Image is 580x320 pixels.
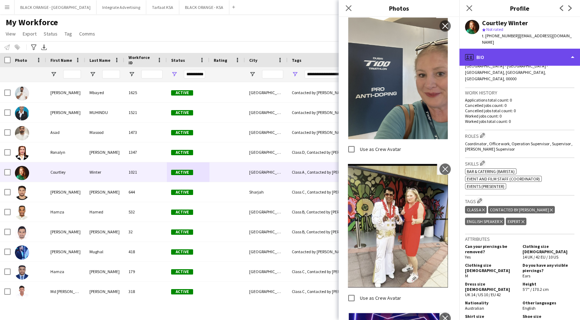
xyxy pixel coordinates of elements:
[15,0,97,14] button: BLACK ORANGE - [GEOGRAPHIC_DATA]
[171,110,193,115] span: Active
[292,71,298,77] button: Open Filter Menu
[85,262,124,281] div: [PERSON_NAME]
[15,186,29,200] img: Mohammad Shaarif
[171,130,193,135] span: Active
[65,31,72,37] span: Tag
[15,285,29,299] img: Md Sohel Munshi Sohel
[171,150,193,155] span: Active
[124,142,167,162] div: 1347
[15,86,29,101] img: George charbel Mbayed
[288,222,374,242] div: Class B, Contacted by [PERSON_NAME] , [DEMOGRAPHIC_DATA] Speaker
[344,17,454,142] img: Crew photo 998855
[124,202,167,222] div: 532
[488,206,554,213] div: Contacted by [PERSON_NAME]
[522,305,536,311] span: English
[85,222,124,242] div: [PERSON_NAME]
[245,142,288,162] div: [GEOGRAPHIC_DATA]
[465,292,501,297] span: UK 14 / US 10 / EU 42
[46,142,85,162] div: Ronalyn
[245,83,288,102] div: [GEOGRAPHIC_DATA]
[465,97,574,103] p: Applications total count: 0
[50,58,72,63] span: First Name
[85,202,124,222] div: Hamed
[46,282,85,301] div: Md [PERSON_NAME]
[245,182,288,202] div: Sharjah
[245,262,288,281] div: [GEOGRAPHIC_DATA]
[465,119,574,124] p: Worked jobs total count: 0
[171,210,193,215] span: Active
[171,58,185,63] span: Status
[486,27,503,32] span: Not rated
[62,29,75,38] a: Tag
[46,83,85,102] div: [PERSON_NAME]
[15,58,27,63] span: Photo
[262,70,283,78] input: City Filter Input
[288,242,374,261] div: Contacted by [PERSON_NAME]
[85,103,124,122] div: MUHINDU
[40,43,48,51] app-action-btn: Export XLSX
[20,29,39,38] a: Export
[465,300,517,305] h5: Nationality
[15,106,29,120] img: Everlyn MUHINDU
[465,197,574,205] h3: Tags
[467,176,540,181] span: Event and Film Staff (Coordinator)
[482,33,519,38] span: t. [PHONE_NUMBER]
[79,31,95,37] span: Comms
[85,83,124,102] div: Mbayed
[288,162,374,182] div: Class A , Contacted by [PERSON_NAME] , [DEMOGRAPHIC_DATA] Speaker , Expert
[465,273,468,278] span: M
[46,103,85,122] div: [PERSON_NAME]
[465,108,574,113] p: Cancelled jobs total count: 0
[465,159,574,167] h3: Skills
[85,123,124,142] div: Masood
[339,4,459,13] h3: Photos
[522,287,549,292] span: 5'7" / 170.2 cm
[465,103,574,108] p: Cancelled jobs count: 0
[146,0,179,14] button: Tarfaat KSA
[46,222,85,242] div: [PERSON_NAME]
[15,146,29,160] img: Ronalyn Naguit
[97,0,146,14] button: Integrate Advertising
[214,58,227,63] span: Rating
[467,169,515,174] span: Bar & Catering (Barista)
[85,162,124,182] div: Winter
[6,17,58,28] span: My Workforce
[171,229,193,235] span: Active
[6,31,16,37] span: View
[288,282,374,301] div: Class C , Contacted by [PERSON_NAME] , [DEMOGRAPHIC_DATA] Speaker
[465,305,484,311] span: Australian
[245,162,288,182] div: [GEOGRAPHIC_DATA]
[46,182,85,202] div: [PERSON_NAME]
[15,265,29,280] img: Hamza Omar
[29,43,38,51] app-action-btn: Advanced filters
[171,289,193,294] span: Active
[465,113,574,119] p: Worked jobs count: 0
[522,314,574,319] h5: Shoe size
[128,55,154,65] span: Workforce ID
[46,262,85,281] div: Hamza
[522,262,574,273] h5: Do you have any visible piercings?
[89,71,96,77] button: Open Filter Menu
[288,142,374,162] div: Class D, Contacted by [PERSON_NAME] , [DEMOGRAPHIC_DATA] Speaker
[522,254,558,260] span: 14 UK / 42 EU / 10 US
[124,123,167,142] div: 1473
[459,49,580,66] div: Bio
[15,166,29,180] img: Courtley Winter
[124,83,167,102] div: 1625
[465,281,517,292] h5: Dress size [DEMOGRAPHIC_DATA]
[102,70,120,78] input: Last Name Filter Input
[3,29,18,38] a: View
[124,222,167,242] div: 32
[482,20,528,26] div: Courtley Winter
[249,71,256,77] button: Open Filter Menu
[465,218,504,225] div: English Speaker
[171,90,193,96] span: Active
[63,70,81,78] input: First Name Filter Input
[179,0,229,14] button: BLACK ORANGE - KSA
[522,300,574,305] h5: Other languages
[124,182,167,202] div: 644
[15,245,29,260] img: Hamid Mughal
[292,58,301,63] span: Tags
[359,146,401,152] label: Use as Crew Avatar
[465,254,471,260] span: Yes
